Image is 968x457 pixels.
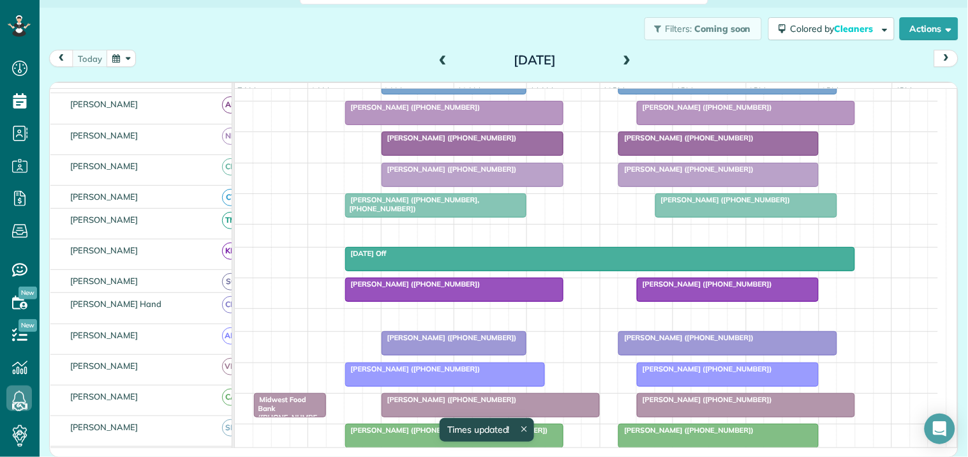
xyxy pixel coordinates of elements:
[68,276,141,286] span: [PERSON_NAME]
[382,86,405,96] span: 9am
[768,17,895,40] button: Colored byCleaners
[819,86,842,96] span: 3pm
[835,23,875,34] span: Cleaners
[68,161,141,171] span: [PERSON_NAME]
[440,418,533,442] div: Times updated!
[381,395,518,404] span: [PERSON_NAME] ([PHONE_NUMBER])
[222,189,239,206] span: CT
[345,103,481,112] span: [PERSON_NAME] ([PHONE_NUMBER])
[345,426,549,435] span: [PERSON_NAME] ([PHONE_NUMBER], [PHONE_NUMBER])
[381,133,518,142] span: [PERSON_NAME] ([PHONE_NUMBER])
[636,103,773,112] span: [PERSON_NAME] ([PHONE_NUMBER])
[636,395,773,404] span: [PERSON_NAME] ([PHONE_NUMBER])
[666,23,692,34] span: Filters:
[68,361,141,371] span: [PERSON_NAME]
[68,214,141,225] span: [PERSON_NAME]
[673,86,696,96] span: 1pm
[68,245,141,255] span: [PERSON_NAME]
[345,364,481,373] span: [PERSON_NAME] ([PHONE_NUMBER])
[68,330,141,340] span: [PERSON_NAME]
[900,17,958,40] button: Actions
[253,395,318,431] span: Midwest Food Bank ([PHONE_NUMBER])
[222,358,239,375] span: VM
[636,364,773,373] span: [PERSON_NAME] ([PHONE_NUMBER])
[455,53,614,67] h2: [DATE]
[68,191,141,202] span: [PERSON_NAME]
[527,86,556,96] span: 11am
[72,50,108,67] button: today
[222,212,239,229] span: TM
[345,249,387,258] span: [DATE] Off
[68,391,141,401] span: [PERSON_NAME]
[600,86,628,96] span: 12pm
[791,23,878,34] span: Colored by
[308,86,332,96] span: 8am
[49,50,73,67] button: prev
[655,195,791,204] span: [PERSON_NAME] ([PHONE_NUMBER])
[222,296,239,313] span: CH
[618,165,754,174] span: [PERSON_NAME] ([PHONE_NUMBER])
[235,86,258,96] span: 7am
[454,86,483,96] span: 10am
[925,414,955,444] div: Open Intercom Messenger
[222,128,239,145] span: ND
[934,50,958,67] button: next
[222,273,239,290] span: SC
[222,96,239,114] span: AR
[618,426,754,435] span: [PERSON_NAME] ([PHONE_NUMBER])
[747,86,769,96] span: 2pm
[222,389,239,406] span: CA
[618,133,754,142] span: [PERSON_NAME] ([PHONE_NUMBER])
[68,422,141,432] span: [PERSON_NAME]
[345,280,481,288] span: [PERSON_NAME] ([PHONE_NUMBER])
[893,86,915,96] span: 4pm
[381,333,518,342] span: [PERSON_NAME] ([PHONE_NUMBER])
[19,319,37,332] span: New
[345,195,480,213] span: [PERSON_NAME] ([PHONE_NUMBER], [PHONE_NUMBER])
[636,280,773,288] span: [PERSON_NAME] ([PHONE_NUMBER])
[68,299,164,309] span: [PERSON_NAME] Hand
[222,243,239,260] span: KD
[222,158,239,176] span: CM
[68,130,141,140] span: [PERSON_NAME]
[222,327,239,345] span: AM
[19,287,37,299] span: New
[68,99,141,109] span: [PERSON_NAME]
[694,23,752,34] span: Coming soon
[222,419,239,437] span: SM
[381,165,518,174] span: [PERSON_NAME] ([PHONE_NUMBER])
[618,333,754,342] span: [PERSON_NAME] ([PHONE_NUMBER])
